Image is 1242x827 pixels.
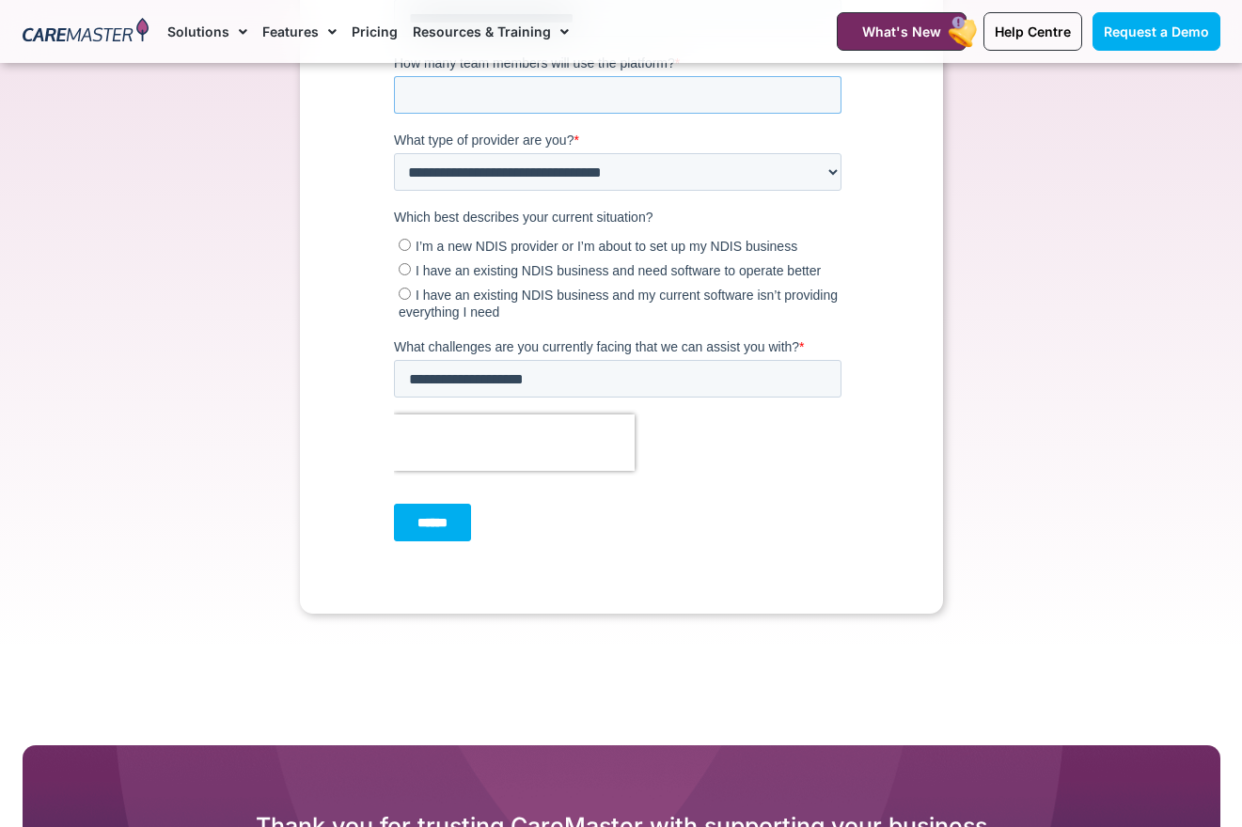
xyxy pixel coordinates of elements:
[228,2,291,17] span: Last Name
[1104,23,1209,39] span: Request a Demo
[23,18,149,46] img: CareMaster Logo
[22,749,427,764] span: I have an existing NDIS business and need software to operate better
[1093,12,1220,51] a: Request a Demo
[5,773,17,786] input: I have an existing NDIS business and my current software isn’t providing everything I need
[862,23,941,39] span: What's New
[983,12,1082,51] a: Help Centre
[5,773,444,805] span: I have an existing NDIS business and my current software isn’t providing everything I need
[5,725,17,737] input: I’m a new NDIS provider or I’m about to set up my NDIS business
[22,725,403,740] span: I’m a new NDIS provider or I’m about to set up my NDIS business
[5,749,17,761] input: I have an existing NDIS business and need software to operate better
[995,23,1071,39] span: Help Centre
[837,12,967,51] a: What's New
